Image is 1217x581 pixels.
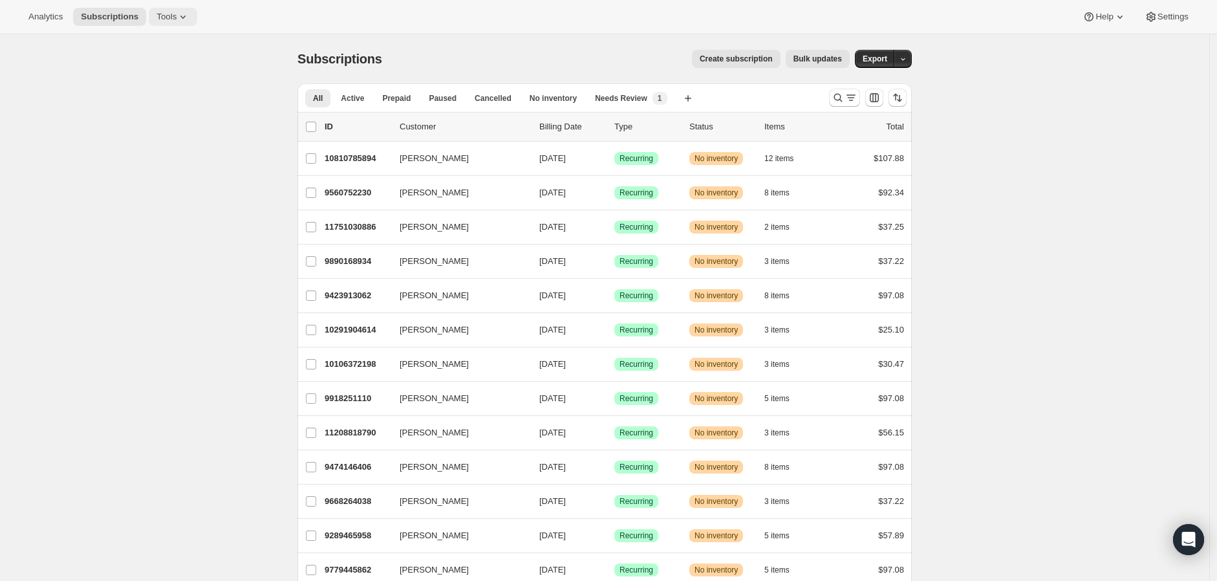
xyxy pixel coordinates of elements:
[1095,12,1113,22] span: Help
[325,252,904,270] div: 9890168934[PERSON_NAME][DATE]SuccessRecurringWarningNo inventory3 items$37.22
[539,462,566,472] span: [DATE]
[764,290,790,301] span: 8 items
[619,222,653,232] span: Recurring
[156,12,177,22] span: Tools
[429,93,457,104] span: Paused
[400,289,469,302] span: [PERSON_NAME]
[400,152,469,165] span: [PERSON_NAME]
[325,564,389,576] p: 9779445862
[325,392,389,405] p: 9918251110
[887,120,904,133] p: Total
[539,120,604,133] p: Billing Date
[392,388,521,409] button: [PERSON_NAME]
[325,492,904,510] div: 9668264038[PERSON_NAME][DATE]SuccessRecurringWarningNo inventory3 items$37.22
[614,120,679,133] div: Type
[325,186,389,199] p: 9560752230
[695,290,738,301] span: No inventory
[392,457,521,477] button: [PERSON_NAME]
[878,290,904,300] span: $97.08
[392,285,521,306] button: [PERSON_NAME]
[878,359,904,369] span: $30.47
[539,565,566,575] span: [DATE]
[619,531,653,541] span: Recurring
[539,256,566,266] span: [DATE]
[73,8,146,26] button: Subscriptions
[878,531,904,540] span: $57.89
[539,153,566,163] span: [DATE]
[297,52,382,66] span: Subscriptions
[764,458,804,476] button: 8 items
[325,152,389,165] p: 10810785894
[764,188,790,198] span: 8 items
[325,424,904,442] div: 11208818790[PERSON_NAME][DATE]SuccessRecurringWarningNo inventory3 items$56.15
[829,89,860,107] button: Search and filter results
[325,461,389,474] p: 9474146406
[619,290,653,301] span: Recurring
[619,256,653,267] span: Recurring
[695,222,738,232] span: No inventory
[539,393,566,403] span: [DATE]
[1075,8,1134,26] button: Help
[764,565,790,575] span: 5 items
[1173,524,1204,555] div: Open Intercom Messenger
[539,359,566,369] span: [DATE]
[392,525,521,546] button: [PERSON_NAME]
[764,184,804,202] button: 8 items
[530,93,577,104] span: No inventory
[392,217,521,237] button: [PERSON_NAME]
[400,323,469,336] span: [PERSON_NAME]
[400,120,529,133] p: Customer
[764,120,829,133] div: Items
[700,54,773,64] span: Create subscription
[149,8,197,26] button: Tools
[400,564,469,576] span: [PERSON_NAME]
[878,428,904,437] span: $56.15
[21,8,70,26] button: Analytics
[878,256,904,266] span: $37.22
[539,188,566,197] span: [DATE]
[764,256,790,267] span: 3 items
[764,462,790,472] span: 8 items
[1158,12,1189,22] span: Settings
[764,218,804,236] button: 2 items
[695,153,738,164] span: No inventory
[619,496,653,507] span: Recurring
[392,354,521,375] button: [PERSON_NAME]
[325,495,389,508] p: 9668264038
[878,325,904,334] span: $25.10
[695,256,738,267] span: No inventory
[692,50,781,68] button: Create subscription
[764,149,808,168] button: 12 items
[619,428,653,438] span: Recurring
[878,565,904,575] span: $97.08
[28,12,63,22] span: Analytics
[325,389,904,408] div: 9918251110[PERSON_NAME][DATE]SuccessRecurringWarningNo inventory5 items$97.08
[475,93,512,104] span: Cancelled
[695,325,738,335] span: No inventory
[793,54,842,64] span: Bulk updates
[400,495,469,508] span: [PERSON_NAME]
[325,120,904,133] div: IDCustomerBilling DateTypeStatusItemsTotal
[786,50,850,68] button: Bulk updates
[695,565,738,575] span: No inventory
[325,221,389,234] p: 11751030886
[695,393,738,404] span: No inventory
[695,496,738,507] span: No inventory
[874,153,904,163] span: $107.88
[400,529,469,542] span: [PERSON_NAME]
[325,527,904,545] div: 9289465958[PERSON_NAME][DATE]SuccessRecurringWarningNo inventory5 items$57.89
[400,186,469,199] span: [PERSON_NAME]
[325,321,904,339] div: 10291904614[PERSON_NAME][DATE]SuccessRecurringWarningNo inventory3 items$25.10
[400,461,469,474] span: [PERSON_NAME]
[392,320,521,340] button: [PERSON_NAME]
[539,496,566,506] span: [DATE]
[392,251,521,272] button: [PERSON_NAME]
[325,289,389,302] p: 9423913062
[764,325,790,335] span: 3 items
[878,393,904,403] span: $97.08
[619,153,653,164] span: Recurring
[539,428,566,437] span: [DATE]
[325,529,389,542] p: 9289465958
[539,325,566,334] span: [DATE]
[382,93,411,104] span: Prepaid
